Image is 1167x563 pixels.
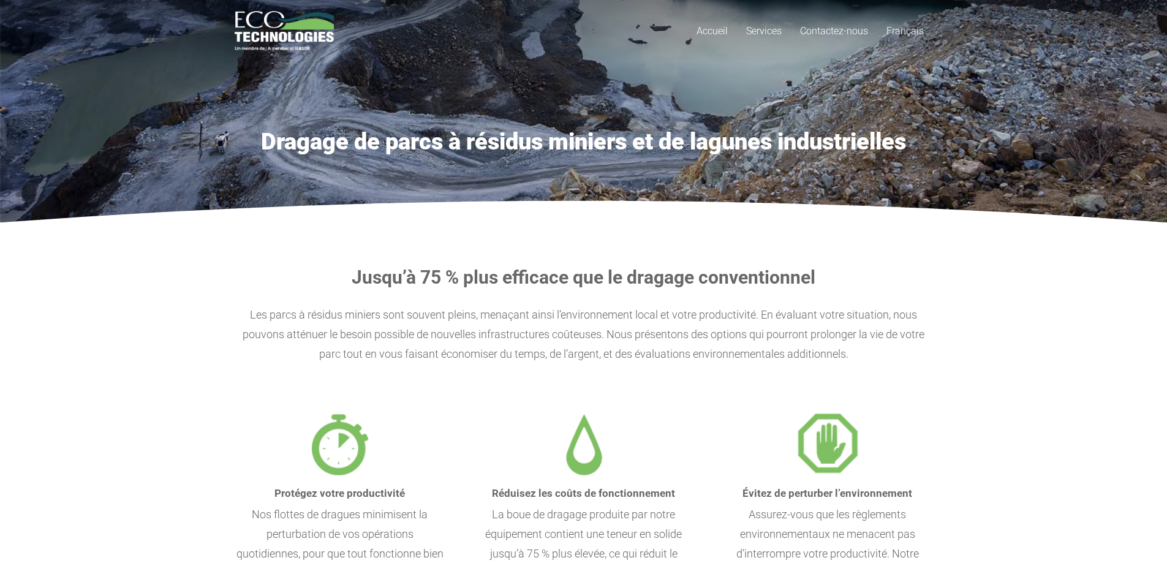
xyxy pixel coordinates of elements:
[697,25,728,37] span: Accueil
[235,128,933,156] h1: Dragage de parcs à résidus miniers et de lagunes industrielles
[746,25,782,37] span: Services
[274,487,405,499] strong: Protégez votre productivité
[800,25,868,37] span: Contactez-nous
[235,11,334,51] a: logo_EcoTech_ASDR_RGB
[886,25,924,37] span: Français
[235,305,933,364] p: Les parcs à résidus miniers sont souvent pleins, menaçant ainsi l’environnement local et votre pr...
[352,266,815,288] strong: Jusqu’à 75 % plus efficace que le dragage conventionnel
[742,487,912,499] strong: Évitez de perturber l’environnement
[492,487,675,499] strong: Réduisez les coûts de fonctionnement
